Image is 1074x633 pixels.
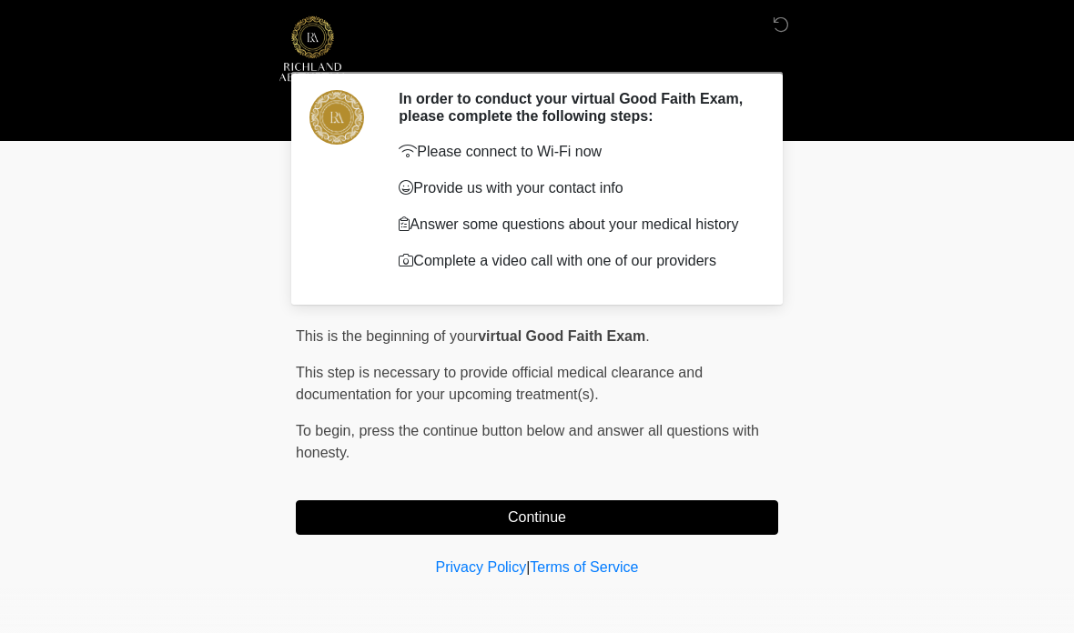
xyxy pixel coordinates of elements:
[645,328,649,344] span: .
[296,423,759,460] span: press the continue button below and answer all questions with honesty.
[399,177,751,199] p: Provide us with your contact info
[296,365,703,402] span: This step is necessary to provide official medical clearance and documentation for your upcoming ...
[296,328,478,344] span: This is the beginning of your
[278,14,348,84] img: Richland Aesthetics Logo
[399,141,751,163] p: Please connect to Wi-Fi now
[526,559,530,575] a: |
[296,423,359,438] span: To begin,
[399,214,751,236] p: Answer some questions about your medical history
[296,500,778,535] button: Continue
[399,250,751,272] p: Complete a video call with one of our providers
[478,328,645,344] strong: virtual Good Faith Exam
[436,559,527,575] a: Privacy Policy
[399,90,751,125] h2: In order to conduct your virtual Good Faith Exam, please complete the following steps:
[309,90,364,145] img: Agent Avatar
[530,559,638,575] a: Terms of Service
